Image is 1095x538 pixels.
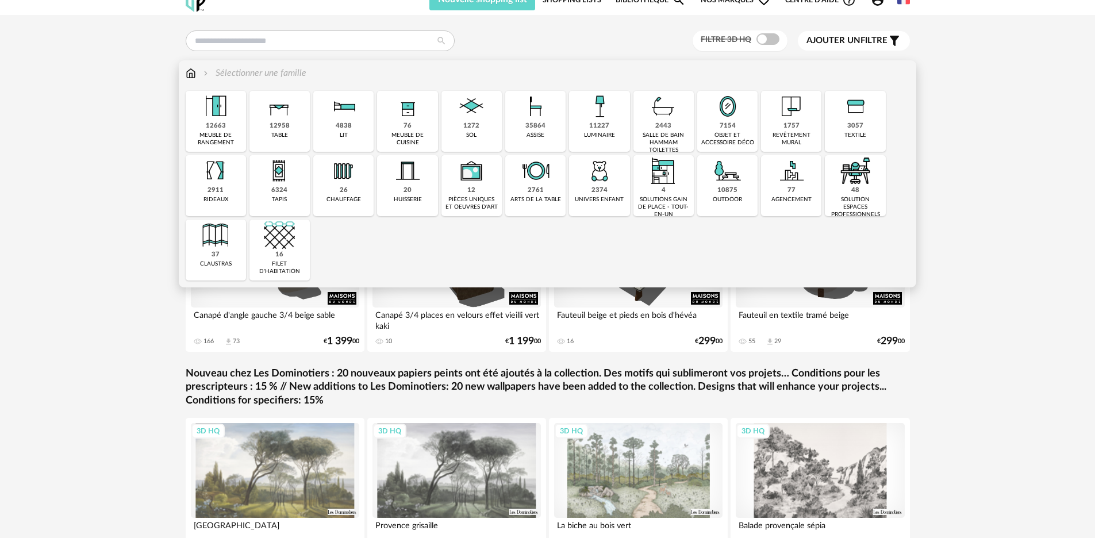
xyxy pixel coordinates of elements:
div: 11227 [589,122,609,130]
button: Ajouter unfiltre Filter icon [798,31,910,51]
div: € 00 [505,337,541,345]
div: 2911 [208,186,224,195]
div: table [271,132,288,139]
div: 4838 [336,122,352,130]
div: € 00 [877,337,905,345]
img: Rangement.png [392,91,423,122]
div: 10875 [717,186,737,195]
div: 73 [233,337,240,345]
span: Ajouter un [806,36,860,45]
div: 1757 [783,122,800,130]
div: rideaux [203,196,228,203]
div: objet et accessoire déco [701,132,754,147]
div: tapis [272,196,287,203]
div: outdoor [713,196,742,203]
div: filet d'habitation [253,260,306,275]
div: 2761 [528,186,544,195]
div: 3D HQ [736,424,770,439]
img: Huiserie.png [392,155,423,186]
div: 48 [851,186,859,195]
img: espace-de-travail.png [840,155,871,186]
div: 3D HQ [555,424,588,439]
div: 166 [203,337,214,345]
div: 29 [774,337,781,345]
div: 16 [567,337,574,345]
div: pièces uniques et oeuvres d'art [445,196,498,211]
div: Sélectionner une famille [201,67,306,80]
div: 2443 [655,122,671,130]
img: Tapis.png [264,155,295,186]
div: 20 [404,186,412,195]
img: Miroir.png [712,91,743,122]
span: Download icon [224,337,233,346]
img: Textile.png [840,91,871,122]
div: luminaire [584,132,615,139]
img: ArtTable.png [520,155,551,186]
div: lit [340,132,348,139]
img: Sol.png [456,91,487,122]
span: 1 399 [327,337,352,345]
div: revêtement mural [764,132,818,147]
img: filet.png [264,220,295,251]
img: Cloison.png [200,220,231,251]
img: Agencement.png [776,155,807,186]
img: UniqueOeuvre.png [456,155,487,186]
a: Nouveau chez Les Dominotiers : 20 nouveaux papiers peints ont été ajoutés à la collection. Des mo... [186,367,910,408]
img: Luminaire.png [584,91,615,122]
span: Filtre 3D HQ [701,36,751,44]
div: salle de bain hammam toilettes [637,132,690,154]
div: 77 [787,186,796,195]
div: 55 [748,337,755,345]
span: 299 [698,337,716,345]
div: solution espaces professionnels [828,196,882,218]
div: huisserie [394,196,422,203]
span: 1 199 [509,337,534,345]
div: assise [527,132,544,139]
div: 26 [340,186,348,195]
div: € 00 [695,337,723,345]
img: Radiateur.png [328,155,359,186]
img: Salle%20de%20bain.png [648,91,679,122]
img: Meuble%20de%20rangement.png [200,91,231,122]
div: 4 [662,186,666,195]
div: 6324 [271,186,287,195]
div: meuble de rangement [189,132,243,147]
div: sol [466,132,477,139]
div: chauffage [326,196,361,203]
img: Papier%20peint.png [776,91,807,122]
div: 12663 [206,122,226,130]
img: svg+xml;base64,PHN2ZyB3aWR0aD0iMTYiIGhlaWdodD0iMTciIHZpZXdCb3g9IjAgMCAxNiAxNyIgZmlsbD0ibm9uZSIgeG... [186,67,196,80]
span: filtre [806,35,887,47]
div: 2374 [591,186,608,195]
img: Outdoor.png [712,155,743,186]
img: Literie.png [328,91,359,122]
div: 7154 [720,122,736,130]
img: svg+xml;base64,PHN2ZyB3aWR0aD0iMTYiIGhlaWdodD0iMTYiIHZpZXdCb3g9IjAgMCAxNiAxNiIgZmlsbD0ibm9uZSIgeG... [201,67,210,80]
div: 3D HQ [373,424,406,439]
div: 35864 [525,122,545,130]
div: 12 [467,186,475,195]
div: 76 [404,122,412,130]
span: Filter icon [887,34,901,48]
div: solutions gain de place - tout-en-un [637,196,690,218]
div: 3D HQ [191,424,225,439]
img: Table.png [264,91,295,122]
img: Rideaux.png [200,155,231,186]
img: Assise.png [520,91,551,122]
div: Canapé 3/4 places en velours effet vieilli vert kaki [372,308,541,331]
span: 299 [881,337,898,345]
div: Fauteuil beige et pieds en bois d'hévéa [554,308,723,331]
div: 3057 [847,122,863,130]
div: 37 [212,251,220,259]
img: ToutEnUn.png [648,155,679,186]
div: arts de la table [510,196,561,203]
div: meuble de cuisine [381,132,434,147]
div: univers enfant [575,196,624,203]
div: Canapé d'angle gauche 3/4 beige sable [191,308,360,331]
div: 16 [275,251,283,259]
span: Download icon [766,337,774,346]
div: Fauteuil en textile tramé beige [736,308,905,331]
div: textile [844,132,866,139]
div: € 00 [324,337,359,345]
img: UniversEnfant.png [584,155,615,186]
